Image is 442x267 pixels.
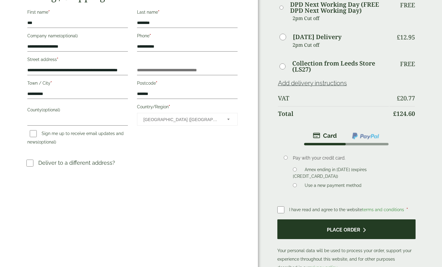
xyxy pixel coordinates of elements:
label: Collection from Leeds Store (LS27) [292,60,389,73]
abbr: required [48,10,50,15]
label: Last name [137,8,238,18]
bdi: 12.95 [397,33,415,41]
input: Sign me up to receive email updates and news(optional) [30,130,37,137]
label: First name [27,8,128,18]
label: DPD Next Working Day (FREE DPD Next Working Day) [290,2,389,14]
abbr: required [156,81,157,86]
label: Street address [27,55,128,66]
label: County [27,106,128,116]
a: Add delivery instructions [278,79,347,87]
span: £ [397,94,400,102]
label: Company name [27,32,128,42]
abbr: required [406,207,408,212]
bdi: 20.77 [397,94,415,102]
abbr: required [149,33,151,38]
label: Sign me up to receive email updates and news [27,131,124,146]
span: (optional) [59,33,78,38]
p: Free [400,2,415,9]
span: £ [397,33,400,41]
span: Country/Region [137,113,238,126]
abbr: required [50,81,52,86]
span: I have read and agree to the website [289,207,405,212]
button: Place order [277,219,416,239]
a: terms and conditions [362,207,404,212]
th: Total [278,106,389,121]
span: (optional) [38,140,56,144]
p: 2pm Cut off [293,40,389,49]
bdi: 124.60 [393,110,415,118]
label: Postcode [137,79,238,89]
abbr: required [169,104,170,109]
img: stripe.png [313,132,337,139]
span: £ [393,110,396,118]
img: ppcp-gateway.png [351,132,380,140]
label: [DATE] Delivery [293,34,341,40]
abbr: required [158,10,159,15]
label: Use a new payment method [302,183,364,190]
p: Free [400,60,415,68]
p: 2pm Cut off [293,14,389,23]
label: Phone [137,32,238,42]
span: (optional) [42,107,60,112]
abbr: required [57,57,58,62]
p: Pay with your credit card. [293,155,406,161]
span: United Kingdom (UK) [143,113,219,126]
label: Town / City [27,79,128,89]
label: Country/Region [137,103,238,113]
label: Amex ending in [DATE] (expires [CREDIT_CARD_DATA]) [293,167,366,181]
th: VAT [278,91,389,106]
p: Deliver to a different address? [38,159,115,167]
